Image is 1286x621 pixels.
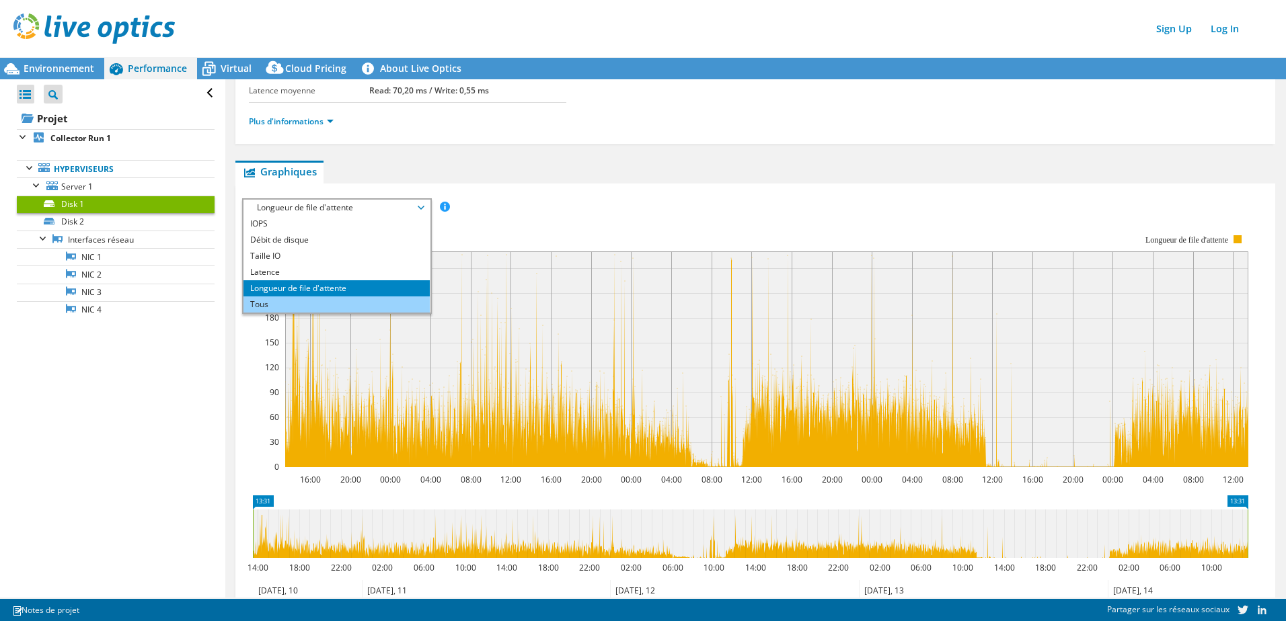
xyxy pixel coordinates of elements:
[537,562,558,573] text: 18:00
[274,461,279,472] text: 0
[17,177,215,195] a: Server 1
[379,474,400,485] text: 00:00
[821,474,842,485] text: 20:00
[242,165,317,178] span: Graphiques
[17,196,215,213] a: Disk 1
[17,213,215,231] a: Disk 2
[1034,562,1055,573] text: 18:00
[910,562,931,573] text: 06:00
[413,562,434,573] text: 06:00
[981,474,1002,485] text: 12:00
[1107,604,1230,615] span: Partager sur les réseaux sociaux
[17,129,215,147] a: Collector Run 1
[50,132,111,144] b: Collector Run 1
[1022,474,1043,485] text: 16:00
[265,362,279,373] text: 120
[17,231,215,248] a: Interfaces réseau
[17,284,215,301] a: NIC 3
[221,62,252,75] span: Virtual
[827,562,848,573] text: 22:00
[861,474,882,485] text: 00:00
[61,181,93,192] span: Server 1
[340,474,361,485] text: 20:00
[1201,562,1221,573] text: 10:00
[741,474,761,485] text: 12:00
[662,562,683,573] text: 06:00
[620,562,641,573] text: 02:00
[17,160,215,177] a: Hyperviseurs
[580,474,601,485] text: 20:00
[496,562,517,573] text: 14:00
[1142,474,1163,485] text: 04:00
[249,84,369,97] label: Latence moyenne
[1222,474,1243,485] text: 12:00
[24,62,94,75] span: Environnement
[540,474,561,485] text: 16:00
[786,562,807,573] text: 18:00
[243,216,430,232] li: IOPS
[369,85,489,96] b: Read: 70,20 ms / Write: 0,55 ms
[1076,562,1097,573] text: 22:00
[420,474,441,485] text: 04:00
[265,337,279,348] text: 150
[1062,474,1083,485] text: 20:00
[1159,562,1180,573] text: 06:00
[1145,235,1227,245] text: Longueur de file d'attente
[660,474,681,485] text: 04:00
[243,248,430,264] li: Taille IO
[1204,19,1246,38] a: Log In
[745,562,765,573] text: 14:00
[330,562,351,573] text: 22:00
[247,562,268,573] text: 14:00
[270,411,279,423] text: 60
[243,264,430,280] li: Latence
[128,62,187,75] span: Performance
[265,312,279,323] text: 180
[1149,19,1199,38] a: Sign Up
[942,474,962,485] text: 08:00
[371,562,392,573] text: 02:00
[17,301,215,319] a: NIC 4
[249,116,334,127] a: Plus d'informations
[270,436,279,448] text: 30
[993,562,1014,573] text: 14:00
[250,200,423,216] span: Longueur de file d'attente
[270,386,279,398] text: 90
[500,474,521,485] text: 12:00
[243,296,430,313] li: Tous
[243,280,430,296] li: Longueur de file d'attente
[620,474,641,485] text: 00:00
[17,265,215,283] a: NIC 2
[356,58,471,79] a: About Live Optics
[460,474,481,485] text: 08:00
[17,108,215,129] a: Projet
[455,562,476,573] text: 10:00
[243,232,430,248] li: Débit de disque
[285,62,346,75] span: Cloud Pricing
[703,562,724,573] text: 10:00
[781,474,802,485] text: 16:00
[299,474,320,485] text: 16:00
[901,474,922,485] text: 04:00
[869,562,890,573] text: 02:00
[1118,562,1139,573] text: 02:00
[13,13,175,44] img: live_optics_svg.svg
[701,474,722,485] text: 08:00
[17,248,215,265] a: NIC 1
[1102,474,1123,485] text: 00:00
[952,562,973,573] text: 10:00
[3,602,89,618] a: Notes de projet
[289,562,309,573] text: 18:00
[1182,474,1203,485] text: 08:00
[578,562,599,573] text: 22:00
